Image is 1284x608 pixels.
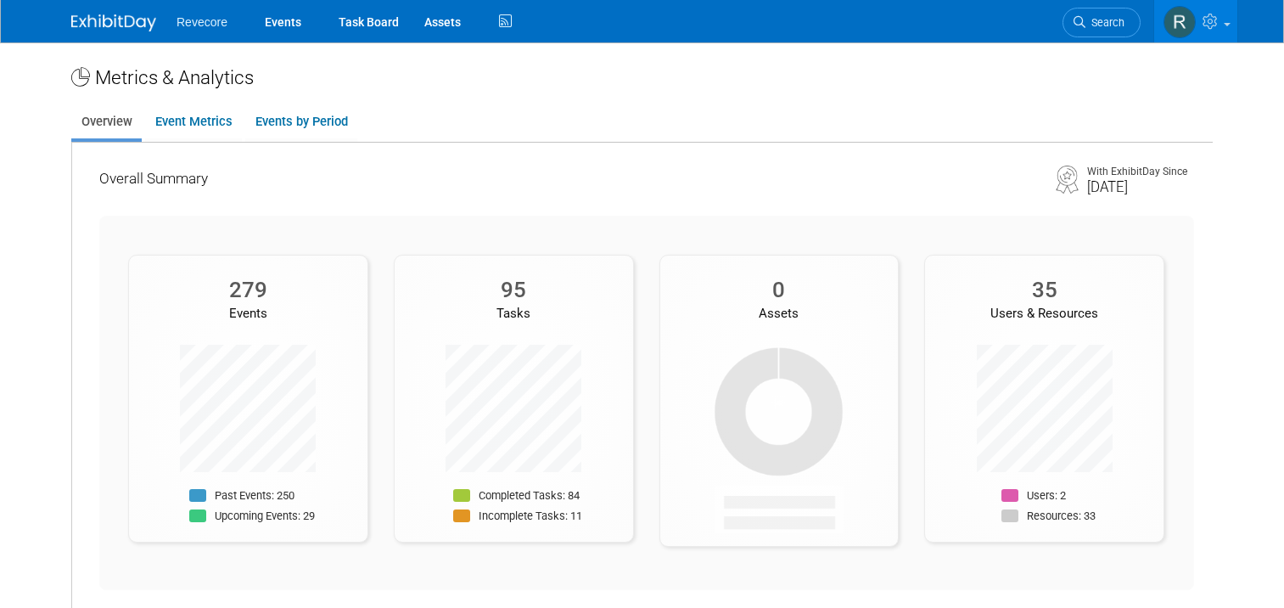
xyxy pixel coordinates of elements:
[99,168,1043,189] div: Overall Summary
[395,305,633,323] div: Tasks
[479,509,582,524] p: Incomplete Tasks: 11
[245,105,357,138] a: Events by Period
[215,509,315,524] p: Upcoming Events: 29
[215,489,294,504] p: Past Events: 250
[925,277,1163,303] div: 35
[1087,178,1187,195] div: [DATE]
[660,305,899,323] div: Assets
[1063,8,1141,37] a: Search
[1085,16,1124,29] span: Search
[177,15,227,29] span: Revecore
[660,277,899,303] div: 0
[71,14,156,31] img: ExhibitDay
[129,305,367,323] div: Events
[1087,166,1187,178] div: With ExhibitDay Since
[145,105,242,138] a: Event Metrics
[395,277,633,303] div: 95
[71,105,142,138] a: Overview
[925,305,1163,323] div: Users & Resources
[479,489,580,504] p: Completed Tasks: 84
[1027,489,1066,504] p: Users: 2
[129,277,367,303] div: 279
[1163,6,1196,38] img: Rachael Sires
[71,64,1213,91] div: Metrics & Analytics
[1027,509,1096,524] p: Resources: 33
